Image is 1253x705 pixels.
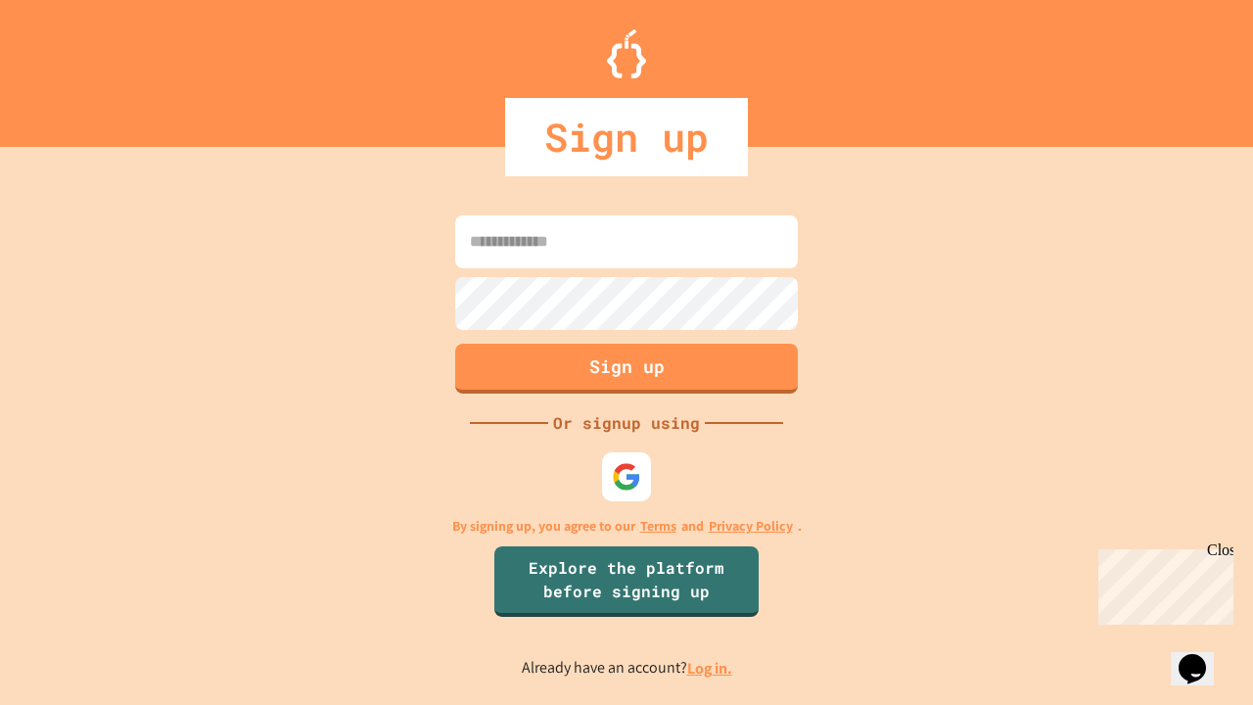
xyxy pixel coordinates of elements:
[709,516,793,537] a: Privacy Policy
[494,546,759,617] a: Explore the platform before signing up
[452,516,802,537] p: By signing up, you agree to our and .
[522,656,732,681] p: Already have an account?
[455,344,798,394] button: Sign up
[612,462,641,492] img: google-icon.svg
[640,516,676,537] a: Terms
[1171,627,1233,685] iframe: chat widget
[505,98,748,176] div: Sign up
[687,658,732,679] a: Log in.
[548,411,705,435] div: Or signup using
[8,8,135,124] div: Chat with us now!Close
[1091,541,1233,625] iframe: chat widget
[607,29,646,78] img: Logo.svg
